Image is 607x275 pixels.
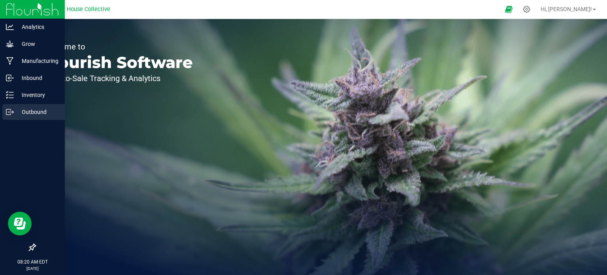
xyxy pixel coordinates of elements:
[6,91,14,99] inline-svg: Inventory
[6,40,14,48] inline-svg: Grow
[6,108,14,116] inline-svg: Outbound
[8,212,32,235] iframe: Resource center
[541,6,592,12] span: Hi, [PERSON_NAME]!
[14,56,61,66] p: Manufacturing
[6,57,14,65] inline-svg: Manufacturing
[43,55,193,70] p: Flourish Software
[14,73,61,83] p: Inbound
[14,39,61,49] p: Grow
[4,266,61,271] p: [DATE]
[4,258,61,266] p: 08:20 AM EDT
[43,43,193,51] p: Welcome to
[6,74,14,82] inline-svg: Inbound
[500,2,518,17] span: Open Ecommerce Menu
[43,74,193,82] p: Seed-to-Sale Tracking & Analytics
[14,90,61,100] p: Inventory
[14,22,61,32] p: Analytics
[14,107,61,117] p: Outbound
[522,6,532,13] div: Manage settings
[6,23,14,31] inline-svg: Analytics
[51,6,110,13] span: Arbor House Collective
